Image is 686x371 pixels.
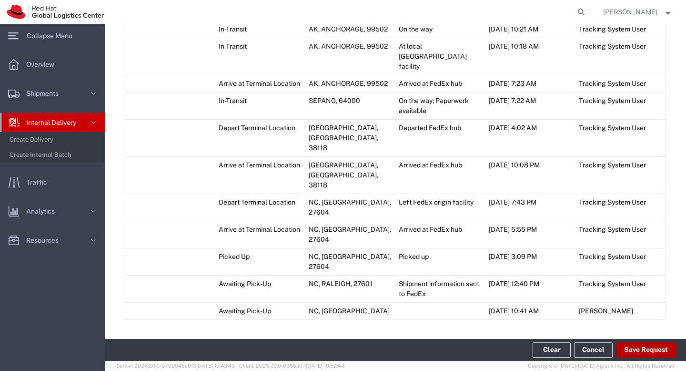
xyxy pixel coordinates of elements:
td: AK, ANCHORAGE, 99502 [305,75,395,92]
td: Tracking System User [575,275,666,302]
td: [DATE] 7:43 PM [485,194,575,221]
td: [DATE] 3:09 PM [485,248,575,275]
td: On the way; Paperwork available [395,92,485,119]
td: [DATE] 10:08 PM [485,156,575,194]
td: NC, [GEOGRAPHIC_DATA], 27604 [305,194,395,221]
span: Internal Delivery [26,113,83,132]
td: Tracking System User [575,194,666,221]
td: Tracking System User [575,221,666,248]
td: Depart Terminal Location [215,194,305,221]
a: Overview [0,55,104,74]
span: Resources [26,231,65,250]
a: Internal Delivery [0,113,104,132]
td: Tracking System User [575,156,666,194]
td: AK, ANCHORAGE, 99502 [305,21,395,38]
td: Shipment information sent to FedEx [395,275,485,302]
td: At local [GEOGRAPHIC_DATA] facility [395,38,485,75]
td: Awaiting Pick-Up [215,275,305,302]
td: AK, ANCHORAGE, 99502 [305,38,395,75]
a: Traffic [0,173,104,192]
span: Traffic [26,173,54,192]
button: [PERSON_NAME] [603,6,673,18]
img: logo [7,5,104,19]
a: Resources [0,231,104,250]
td: Tracking System User [575,75,666,92]
td: Left FedEx origin facility [395,194,485,221]
td: [DATE] 10:18 AM [485,38,575,75]
td: [DATE] 10:41 AM [485,302,575,319]
a: Analytics [0,202,104,221]
td: Arrive at Terminal Location [215,221,305,248]
a: Cancel [574,342,613,358]
td: NC, RALEIGH, 27601 [305,275,395,302]
td: Tracking System User [575,92,666,119]
td: Arrived at FedEx hub [395,156,485,194]
td: SEPANG, 64000 [305,92,395,119]
span: Create Internal Batch [10,145,98,165]
td: Picked up [395,248,485,275]
td: [PERSON_NAME] [575,302,666,319]
span: Client: 2025.20.0-035ba07 [239,363,344,369]
td: NC, [GEOGRAPHIC_DATA], 27604 [305,221,395,248]
td: NC, [GEOGRAPHIC_DATA], 27604 [305,248,395,275]
td: On the way [395,21,485,38]
td: Departed FedEx hub [395,119,485,156]
td: Tracking System User [575,248,666,275]
td: Arrived at FedEx hub [395,221,485,248]
td: Tracking System User [575,38,666,75]
button: Clear [533,342,571,358]
td: Tracking System User [575,21,666,38]
td: NC, [GEOGRAPHIC_DATA] [305,302,395,319]
span: Shipments [26,84,65,103]
span: Overview [26,55,61,74]
td: Arrive at Terminal Location [215,156,305,194]
span: Server: 2025.20.0-970904bc0f3 [116,363,235,369]
td: Tracking System User [575,119,666,156]
span: Aarthie Sambaiyah [603,7,657,17]
td: Arrived at FedEx hub [395,75,485,92]
td: Arrive at Terminal Location [215,75,305,92]
span: Collapse Menu [27,26,79,45]
td: [DATE] 10:21 AM [485,21,575,38]
button: Save Request [616,342,676,358]
td: [DATE] 7:23 AM [485,75,575,92]
a: Shipments [0,84,104,103]
span: [DATE] 10:43:43 [196,363,235,369]
span: [DATE] 10:52:44 [306,363,344,369]
td: Awaiting Pick-Up [215,302,305,319]
td: [GEOGRAPHIC_DATA], [GEOGRAPHIC_DATA], 38118 [305,156,395,194]
span: Copyright © [DATE]-[DATE] Agistix Inc., All Rights Reserved [528,362,675,370]
td: [DATE] 7:22 AM [485,92,575,119]
td: [DATE] 5:55 PM [485,221,575,248]
span: Create Delivery [10,130,98,149]
td: In-Transit [215,21,305,38]
td: Depart Terminal Location [215,119,305,156]
td: [DATE] 4:02 AM [485,119,575,156]
td: Picked Up [215,248,305,275]
td: [GEOGRAPHIC_DATA], [GEOGRAPHIC_DATA], 38118 [305,119,395,156]
td: In-Transit [215,92,305,119]
span: Analytics [26,202,61,221]
td: [DATE] 12:40 PM [485,275,575,302]
td: In-Transit [215,38,305,75]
